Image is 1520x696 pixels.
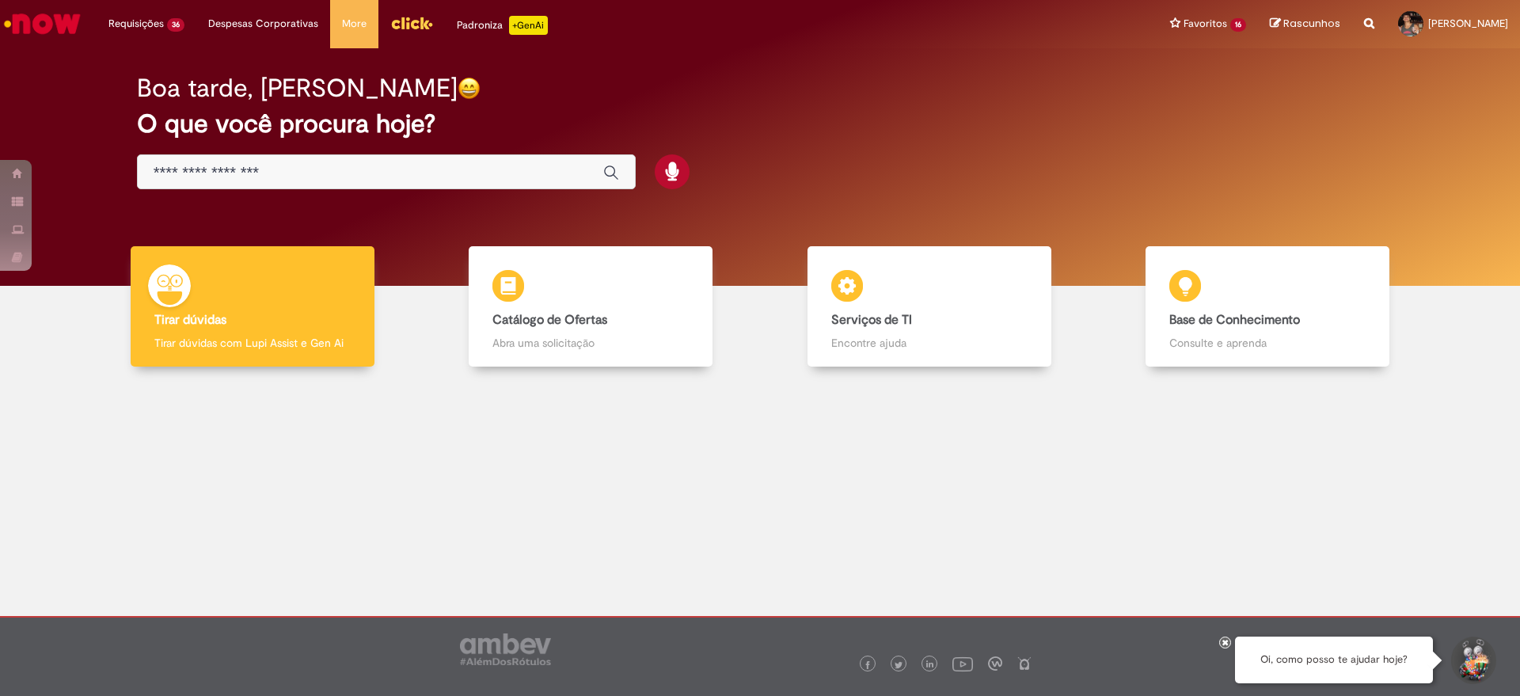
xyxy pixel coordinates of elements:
img: ServiceNow [2,8,83,40]
img: logo_footer_naosei.png [1017,656,1032,671]
img: click_logo_yellow_360x200.png [390,11,433,35]
a: Catálogo de Ofertas Abra uma solicitação [422,246,761,367]
span: Despesas Corporativas [208,16,318,32]
span: Requisições [108,16,164,32]
b: Tirar dúvidas [154,312,226,328]
span: More [342,16,367,32]
b: Catálogo de Ofertas [492,312,607,328]
img: happy-face.png [458,77,481,100]
button: Iniciar Conversa de Suporte [1449,637,1496,684]
span: Favoritos [1184,16,1227,32]
img: logo_footer_facebook.png [864,661,872,669]
img: logo_footer_twitter.png [895,661,902,669]
a: Rascunhos [1270,17,1340,32]
span: [PERSON_NAME] [1428,17,1508,30]
p: Consulte e aprenda [1169,335,1366,351]
b: Serviços de TI [831,312,912,328]
span: 16 [1230,18,1246,32]
p: Tirar dúvidas com Lupi Assist e Gen Ai [154,335,351,351]
img: logo_footer_ambev_rotulo_gray.png [460,633,551,665]
p: Encontre ajuda [831,335,1028,351]
p: Abra uma solicitação [492,335,689,351]
div: Padroniza [457,16,548,35]
h2: O que você procura hoje? [137,110,1384,138]
a: Tirar dúvidas Tirar dúvidas com Lupi Assist e Gen Ai [83,246,422,367]
span: Rascunhos [1283,16,1340,31]
h2: Boa tarde, [PERSON_NAME] [137,74,458,102]
b: Base de Conhecimento [1169,312,1300,328]
p: +GenAi [509,16,548,35]
div: Oi, como posso te ajudar hoje? [1235,637,1433,683]
img: logo_footer_youtube.png [952,653,973,674]
img: logo_footer_linkedin.png [926,660,934,670]
span: 36 [167,18,184,32]
a: Base de Conhecimento Consulte e aprenda [1099,246,1438,367]
a: Serviços de TI Encontre ajuda [760,246,1099,367]
img: logo_footer_workplace.png [988,656,1002,671]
